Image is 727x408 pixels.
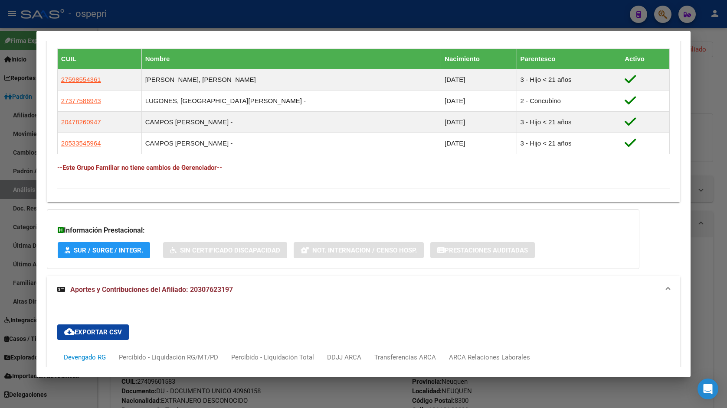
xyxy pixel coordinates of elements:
[231,353,314,362] div: Percibido - Liquidación Total
[517,112,621,133] td: 3 - Hijo < 21 años
[141,133,441,154] td: CAMPOS [PERSON_NAME] -
[141,69,441,91] td: [PERSON_NAME], [PERSON_NAME]
[163,242,287,258] button: Sin Certificado Discapacidad
[64,328,122,336] span: Exportar CSV
[64,353,106,362] div: Devengado RG
[517,69,621,91] td: 3 - Hijo < 21 años
[61,118,101,126] span: 20478260947
[57,49,141,69] th: CUIL
[441,133,517,154] td: [DATE]
[294,242,424,258] button: Not. Internacion / Censo Hosp.
[698,379,718,399] div: Open Intercom Messenger
[119,353,218,362] div: Percibido - Liquidación RG/MT/PD
[61,76,101,83] span: 27598554361
[312,246,417,254] span: Not. Internacion / Censo Hosp.
[445,246,528,254] span: Prestaciones Auditadas
[441,91,517,112] td: [DATE]
[74,246,143,254] span: SUR / SURGE / INTEGR.
[449,353,530,362] div: ARCA Relaciones Laborales
[70,285,233,294] span: Aportes y Contribuciones del Afiliado: 20307623197
[64,327,75,337] mat-icon: cloud_download
[58,225,629,236] h3: Información Prestacional:
[441,69,517,91] td: [DATE]
[327,353,361,362] div: DDJJ ARCA
[517,133,621,154] td: 3 - Hijo < 21 años
[141,91,441,112] td: LUGONES, [GEOGRAPHIC_DATA][PERSON_NAME] -
[517,49,621,69] th: Parentesco
[141,112,441,133] td: CAMPOS [PERSON_NAME] -
[374,353,436,362] div: Transferencias ARCA
[517,91,621,112] td: 2 - Concubino
[141,49,441,69] th: Nombre
[621,49,670,69] th: Activo
[441,49,517,69] th: Nacimiento
[430,242,535,258] button: Prestaciones Auditadas
[47,276,680,304] mat-expansion-panel-header: Aportes y Contribuciones del Afiliado: 20307623197
[58,242,150,258] button: SUR / SURGE / INTEGR.
[57,163,670,172] h4: --Este Grupo Familiar no tiene cambios de Gerenciador--
[61,97,101,104] span: 27377586943
[61,139,101,147] span: 20533545964
[441,112,517,133] td: [DATE]
[57,324,129,340] button: Exportar CSV
[180,246,280,254] span: Sin Certificado Discapacidad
